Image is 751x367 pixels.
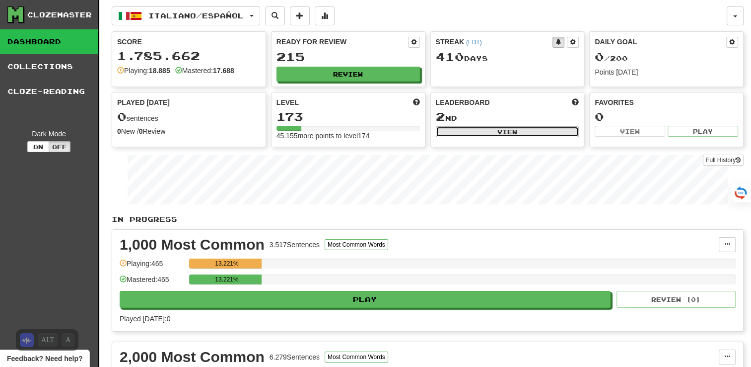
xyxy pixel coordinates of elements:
[117,50,261,62] div: 1.785.662
[27,141,49,152] button: On
[616,291,736,308] button: Review (0)
[270,240,320,250] div: 3.517 Sentences
[595,126,665,137] button: View
[265,6,285,25] button: Search sentences
[595,37,726,48] div: Daily Goal
[276,110,420,123] div: 173
[117,97,170,107] span: Played [DATE]
[213,67,234,75] strong: 17.688
[436,110,579,123] div: nd
[436,97,490,107] span: Leaderboard
[148,11,244,20] span: Italiano / Español
[7,354,82,364] span: Open feedback widget
[276,131,420,141] div: 45.155 more points to level 174
[436,109,445,123] span: 2
[112,214,744,224] p: In Progress
[436,51,579,64] div: Day s
[112,6,260,25] button: Italiano/Español
[595,110,738,123] div: 0
[117,110,261,123] div: sentences
[120,259,184,275] div: Playing: 465
[703,155,744,166] a: Full History
[325,239,388,250] button: Most Common Words
[120,237,265,252] div: 1,000 Most Common
[436,50,464,64] span: 410
[290,6,310,25] button: Add sentence to collection
[117,66,170,76] div: Playing:
[192,259,261,269] div: 13.221%
[117,126,261,136] div: New / Review
[276,37,408,47] div: Ready for Review
[668,126,738,137] button: Play
[117,127,121,135] strong: 0
[436,37,553,47] div: Streak
[7,129,90,139] div: Dark Mode
[466,39,482,46] a: (EDT)
[192,275,261,284] div: 13.221%
[436,126,579,137] button: View
[175,66,234,76] div: Mastered:
[270,352,320,362] div: 6.279 Sentences
[595,54,628,63] span: / 200
[276,97,299,107] span: Level
[120,291,611,308] button: Play
[117,37,261,47] div: Score
[595,97,738,107] div: Favorites
[120,350,265,365] div: 2,000 Most Common
[595,67,738,77] div: Points [DATE]
[120,275,184,291] div: Mastered: 465
[413,97,420,107] span: Score more points to level up
[276,51,420,63] div: 215
[49,141,70,152] button: Off
[117,109,127,123] span: 0
[149,67,170,75] strong: 18.885
[315,6,335,25] button: More stats
[276,67,420,82] button: Review
[572,97,579,107] span: This week in points, UTC
[139,127,143,135] strong: 0
[595,50,604,64] span: 0
[120,315,170,323] span: Played [DATE]: 0
[325,352,388,363] button: Most Common Words
[27,10,92,20] div: Clozemaster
